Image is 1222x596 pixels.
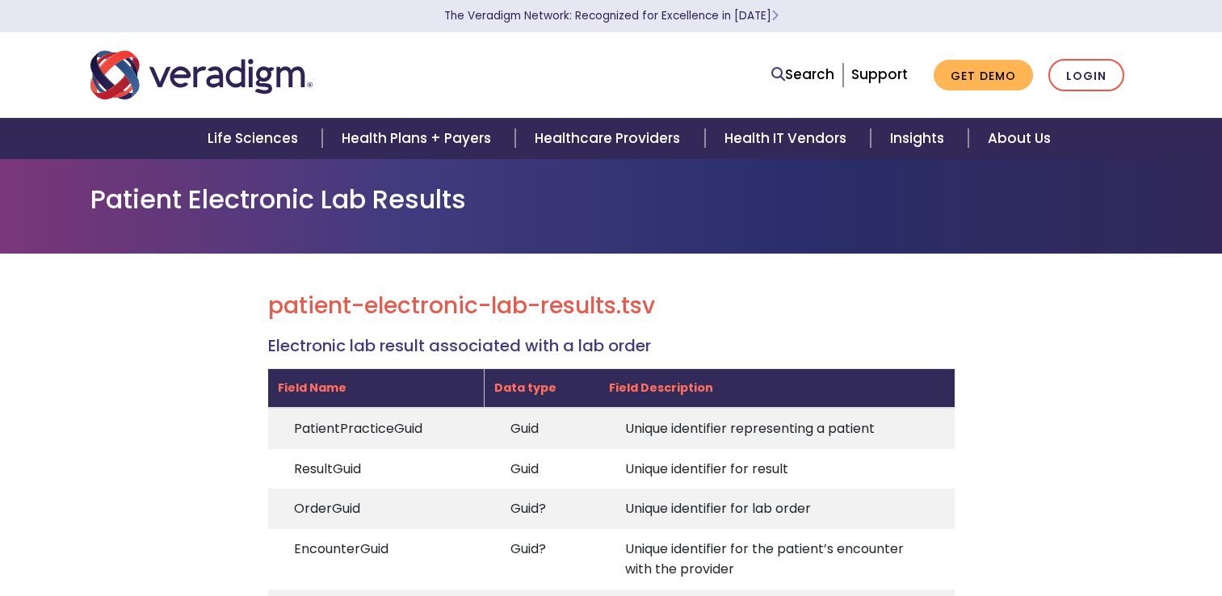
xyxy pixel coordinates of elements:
[771,64,834,86] a: Search
[599,408,955,449] td: Unique identifier representing a patient
[485,529,599,590] td: Guid?
[444,8,779,23] a: The Veradigm Network: Recognized for Excellence in [DATE]Learn More
[705,118,871,159] a: Health IT Vendors
[268,292,955,320] h2: patient-electronic-lab-results.tsv
[268,368,485,408] th: Field Name
[268,449,485,489] td: ResultGuid
[515,118,704,159] a: Healthcare Providers
[268,529,485,590] td: EncounterGuid
[968,118,1070,159] a: About Us
[599,489,955,529] td: Unique identifier for lab order
[599,449,955,489] td: Unique identifier for result
[322,118,515,159] a: Health Plans + Payers
[268,408,485,449] td: PatientPracticeGuid
[188,118,322,159] a: Life Sciences
[1048,59,1124,92] a: Login
[268,336,955,355] h4: Electronic lab result associated with a lab order
[485,489,599,529] td: Guid?
[90,184,1132,215] h1: Patient Electronic Lab Results
[90,48,313,102] img: Veradigm logo
[599,529,955,590] td: Unique identifier for the patient’s encounter with the provider
[485,449,599,489] td: Guid
[485,408,599,449] td: Guid
[871,118,968,159] a: Insights
[771,8,779,23] span: Learn More
[485,368,599,408] th: Data type
[851,65,908,84] a: Support
[599,368,955,408] th: Field Description
[934,60,1033,91] a: Get Demo
[268,489,485,529] td: OrderGuid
